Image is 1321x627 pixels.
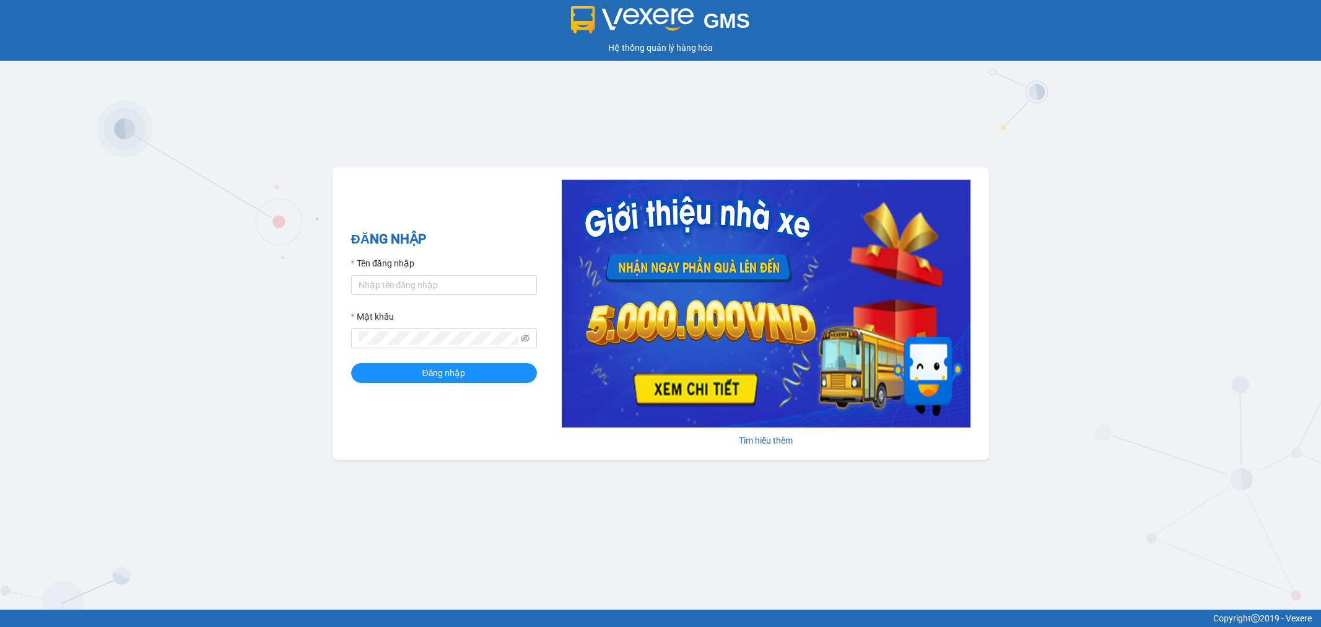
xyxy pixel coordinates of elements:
[351,275,537,295] input: Tên đăng nhập
[562,180,970,427] img: banner-0
[571,19,750,28] a: GMS
[3,41,1318,55] div: Hệ thống quản lý hàng hóa
[351,310,394,323] label: Mật khẩu
[562,434,970,447] div: Tìm hiểu thêm
[359,331,518,345] input: Mật khẩu
[1251,614,1260,623] span: copyright
[571,6,694,33] img: logo 2
[704,9,750,32] span: GMS
[521,334,530,343] span: eye-invisible
[351,256,414,270] label: Tên đăng nhập
[351,363,537,383] button: Đăng nhập
[9,612,1312,625] div: Copyright 2019 - Vexere
[351,229,537,250] h2: ĐĂNG NHẬP
[422,366,466,380] span: Đăng nhập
